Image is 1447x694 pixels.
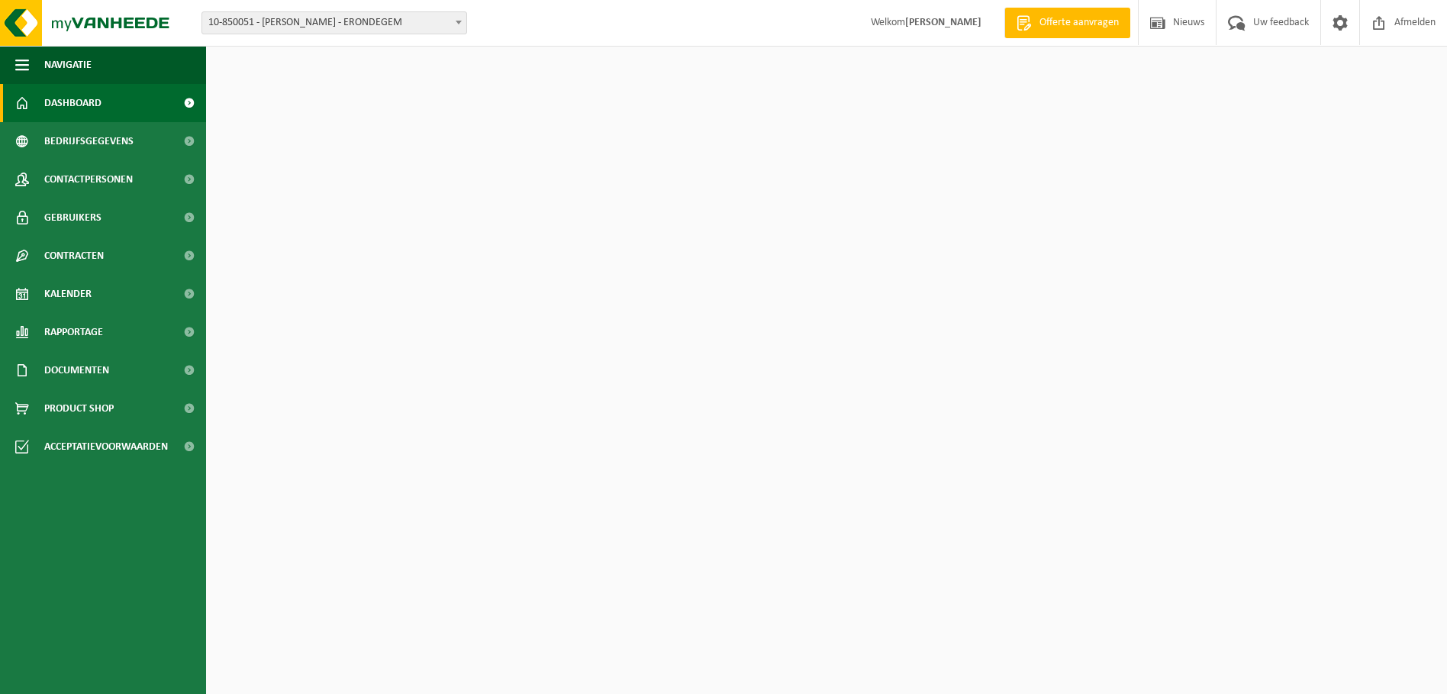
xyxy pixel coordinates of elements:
span: Navigatie [44,46,92,84]
span: 10-850051 - VAN LIEVERLOO GUNTHER - ERONDEGEM [202,12,466,34]
span: 10-850051 - VAN LIEVERLOO GUNTHER - ERONDEGEM [201,11,467,34]
span: Gebruikers [44,199,102,237]
strong: [PERSON_NAME] [905,17,981,28]
span: Acceptatievoorwaarden [44,428,168,466]
span: Dashboard [44,84,102,122]
span: Offerte aanvragen [1036,15,1123,31]
span: Contracten [44,237,104,275]
span: Kalender [44,275,92,313]
span: Documenten [44,351,109,389]
span: Contactpersonen [44,160,133,199]
span: Rapportage [44,313,103,351]
a: Offerte aanvragen [1004,8,1130,38]
span: Bedrijfsgegevens [44,122,134,160]
span: Product Shop [44,389,114,428]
